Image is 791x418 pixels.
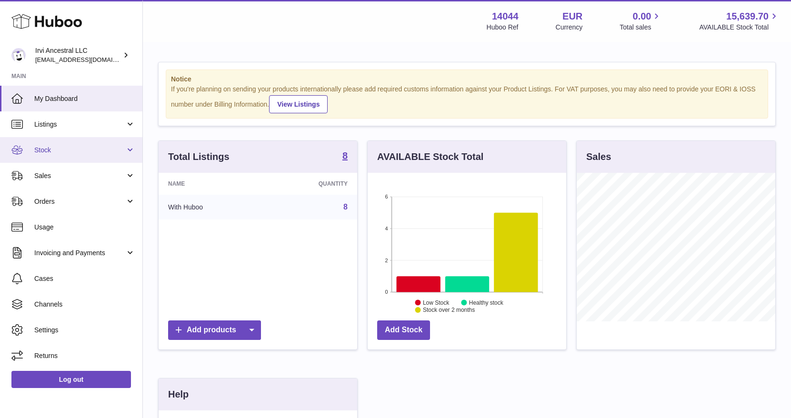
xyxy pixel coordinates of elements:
td: With Huboo [159,195,263,219]
div: Irvi Ancestral LLC [35,46,121,64]
div: If you're planning on sending your products internationally please add required customs informati... [171,85,763,113]
h3: Sales [586,150,611,163]
h3: Total Listings [168,150,230,163]
text: Stock over 2 months [423,307,475,313]
span: Stock [34,146,125,155]
div: Huboo Ref [487,23,519,32]
h3: AVAILABLE Stock Total [377,150,483,163]
span: Cases [34,274,135,283]
strong: EUR [562,10,582,23]
span: Channels [34,300,135,309]
span: Listings [34,120,125,129]
text: Healthy stock [469,299,504,306]
span: Sales [34,171,125,180]
img: irviancestral@gmail.com [11,48,26,62]
th: Name [159,173,263,195]
strong: 14044 [492,10,519,23]
div: Currency [556,23,583,32]
a: Add products [168,320,261,340]
h3: Help [168,388,189,401]
span: 0.00 [633,10,651,23]
a: View Listings [269,95,328,113]
th: Quantity [263,173,357,195]
a: 15,639.70 AVAILABLE Stock Total [699,10,780,32]
span: AVAILABLE Stock Total [699,23,780,32]
strong: 8 [342,151,348,160]
a: Add Stock [377,320,430,340]
span: Settings [34,326,135,335]
a: 0.00 Total sales [620,10,662,32]
span: Invoicing and Payments [34,249,125,258]
a: 8 [343,203,348,211]
span: [EMAIL_ADDRESS][DOMAIN_NAME] [35,56,140,63]
span: Returns [34,351,135,360]
text: 2 [385,257,388,263]
text: 0 [385,289,388,295]
text: 4 [385,226,388,231]
span: My Dashboard [34,94,135,103]
text: 6 [385,194,388,199]
a: Log out [11,371,131,388]
text: Low Stock [423,299,450,306]
span: Orders [34,197,125,206]
a: 8 [342,151,348,162]
span: Total sales [620,23,662,32]
span: Usage [34,223,135,232]
strong: Notice [171,75,763,84]
span: 15,639.70 [726,10,769,23]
